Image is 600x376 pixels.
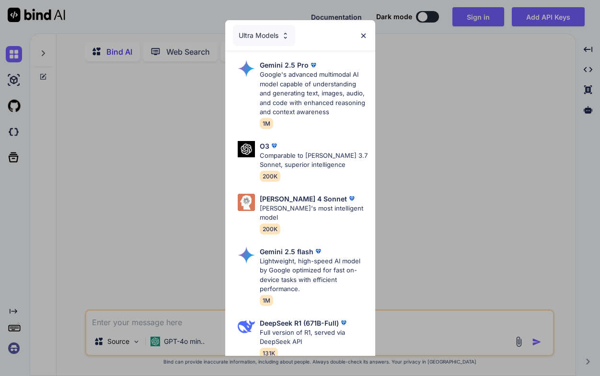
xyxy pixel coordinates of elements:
[260,318,339,328] p: DeepSeek R1 (671B-Full)
[260,204,368,223] p: [PERSON_NAME]'s most intelligent model
[260,257,368,294] p: Lightweight, high-speed AI model by Google optimized for fast on-device tasks with efficient perf...
[238,318,255,335] img: Pick Models
[260,328,368,347] p: Full version of R1, served via DeepSeek API
[260,70,368,117] p: Google's advanced multimodal AI model capable of understanding and generating text, images, audio...
[260,348,278,359] span: 131K
[347,194,357,203] img: premium
[313,247,323,256] img: premium
[260,295,273,306] span: 1M
[260,247,313,257] p: Gemini 2.5 flash
[260,194,347,204] p: [PERSON_NAME] 4 Sonnet
[309,60,318,70] img: premium
[260,151,368,170] p: Comparable to [PERSON_NAME] 3.7 Sonnet, superior intelligence
[238,247,255,264] img: Pick Models
[359,32,368,40] img: close
[260,60,309,70] p: Gemini 2.5 Pro
[238,194,255,211] img: Pick Models
[269,141,279,151] img: premium
[260,171,280,182] span: 200K
[339,318,348,328] img: premium
[238,60,255,77] img: Pick Models
[260,141,269,151] p: O3
[233,25,295,46] div: Ultra Models
[260,223,280,235] span: 200K
[281,32,289,40] img: Pick Models
[260,118,273,129] span: 1M
[238,141,255,158] img: Pick Models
